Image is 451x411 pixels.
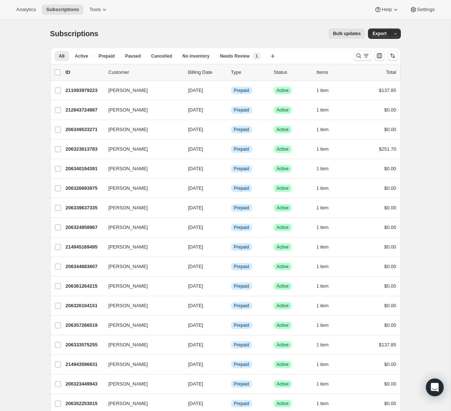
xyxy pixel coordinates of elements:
[317,244,329,250] span: 1 item
[234,264,249,270] span: Prepaid
[66,261,396,272] div: 206344683607[PERSON_NAME][DATE]InfoPrepaidSuccessActive1 item$0.00
[317,381,329,387] span: 1 item
[109,302,148,309] span: [PERSON_NAME]
[234,362,249,367] span: Prepaid
[234,205,249,211] span: Prepaid
[109,106,148,114] span: [PERSON_NAME]
[66,320,396,330] div: 206357266519[PERSON_NAME][DATE]InfoPrepaidSuccessActive1 item$0.00
[66,85,396,96] div: 211093979223[PERSON_NAME][DATE]InfoPrepaidSuccessActive1 item$137.85
[66,203,396,213] div: 206339637335[PERSON_NAME][DATE]InfoPrepaidSuccessActive1 item$0.00
[104,300,178,312] button: [PERSON_NAME]
[384,322,396,328] span: $0.00
[277,146,289,152] span: Active
[374,51,385,61] button: Customize table column order and visibility
[274,69,311,76] p: Status
[384,381,396,387] span: $0.00
[66,281,396,291] div: 206361264215[PERSON_NAME][DATE]InfoPrepaidSuccessActive1 item$0.00
[317,85,337,96] button: 1 item
[188,362,203,367] span: [DATE]
[388,51,398,61] button: Sort the results
[379,146,396,152] span: $251.70
[317,225,329,230] span: 1 item
[277,205,289,211] span: Active
[66,222,396,233] div: 206324858967[PERSON_NAME][DATE]InfoPrepaidSuccessActive1 item$0.00
[234,107,249,113] span: Prepaid
[66,106,103,114] p: 212843724887
[317,283,329,289] span: 1 item
[317,183,337,193] button: 1 item
[317,342,329,348] span: 1 item
[417,7,435,13] span: Settings
[16,7,36,13] span: Analytics
[382,7,392,13] span: Help
[104,124,178,136] button: [PERSON_NAME]
[317,362,329,367] span: 1 item
[277,342,289,348] span: Active
[188,244,203,250] span: [DATE]
[317,107,329,113] span: 1 item
[66,87,103,94] p: 211093979223
[188,342,203,347] span: [DATE]
[46,7,79,13] span: Subscriptions
[109,165,148,172] span: [PERSON_NAME]
[104,280,178,292] button: [PERSON_NAME]
[188,69,225,76] p: Billing Date
[384,244,396,250] span: $0.00
[104,143,178,155] button: [PERSON_NAME]
[66,204,103,212] p: 206339637335
[317,401,329,407] span: 1 item
[317,146,329,152] span: 1 item
[277,225,289,230] span: Active
[372,31,386,37] span: Export
[151,53,172,59] span: Cancelled
[234,401,249,407] span: Prepaid
[66,165,103,172] p: 206340194391
[234,127,249,133] span: Prepaid
[188,166,203,171] span: [DATE]
[255,53,258,59] span: 1
[109,341,148,349] span: [PERSON_NAME]
[104,241,178,253] button: [PERSON_NAME]
[66,185,103,192] p: 206326693975
[109,322,148,329] span: [PERSON_NAME]
[317,127,329,133] span: 1 item
[354,51,371,61] button: Search and filter results
[109,204,148,212] span: [PERSON_NAME]
[277,381,289,387] span: Active
[317,242,337,252] button: 1 item
[317,69,354,76] div: Items
[109,87,148,94] span: [PERSON_NAME]
[188,264,203,269] span: [DATE]
[234,283,249,289] span: Prepaid
[384,401,396,406] span: $0.00
[234,381,249,387] span: Prepaid
[317,105,337,115] button: 1 item
[109,282,148,290] span: [PERSON_NAME]
[104,339,178,351] button: [PERSON_NAME]
[104,85,178,96] button: [PERSON_NAME]
[188,185,203,191] span: [DATE]
[109,263,148,270] span: [PERSON_NAME]
[317,222,337,233] button: 1 item
[370,4,403,15] button: Help
[104,182,178,194] button: [PERSON_NAME]
[277,244,289,250] span: Active
[277,401,289,407] span: Active
[188,107,203,113] span: [DATE]
[85,4,113,15] button: Tools
[66,144,396,154] div: 206323613783[PERSON_NAME][DATE]InfoPrepaidSuccessActive1 item$251.70
[317,281,337,291] button: 1 item
[317,166,329,172] span: 1 item
[384,362,396,367] span: $0.00
[384,205,396,210] span: $0.00
[317,379,337,389] button: 1 item
[188,401,203,406] span: [DATE]
[386,69,396,76] p: Total
[66,243,103,251] p: 214945169495
[66,361,103,368] p: 214943596631
[188,322,203,328] span: [DATE]
[317,320,337,330] button: 1 item
[104,261,178,273] button: [PERSON_NAME]
[317,340,337,350] button: 1 item
[109,224,148,231] span: [PERSON_NAME]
